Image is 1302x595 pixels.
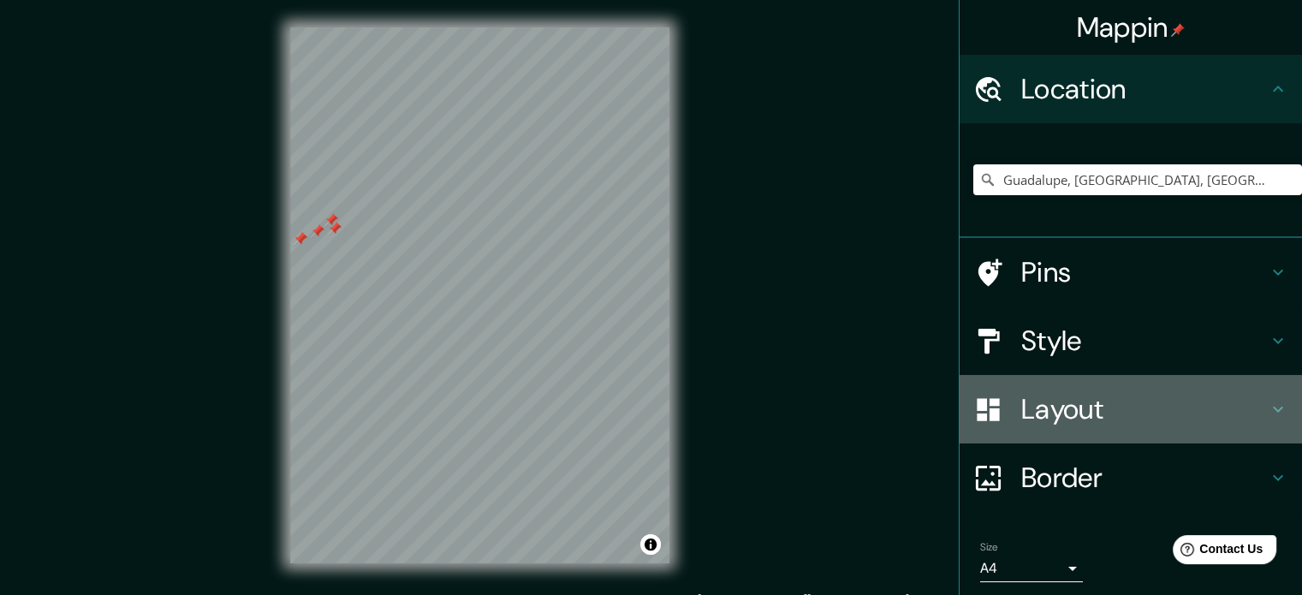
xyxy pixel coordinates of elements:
h4: Pins [1021,255,1268,289]
div: Pins [960,238,1302,306]
div: Style [960,306,1302,375]
h4: Mappin [1077,10,1186,45]
img: pin-icon.png [1171,23,1185,37]
div: Location [960,55,1302,123]
button: Toggle attribution [640,534,661,555]
label: Size [980,540,998,555]
h4: Border [1021,461,1268,495]
div: Border [960,443,1302,512]
input: Pick your city or area [973,164,1302,195]
div: Layout [960,375,1302,443]
h4: Style [1021,324,1268,358]
canvas: Map [290,27,669,563]
h4: Location [1021,72,1268,106]
iframe: Help widget launcher [1150,528,1283,576]
div: A4 [980,555,1083,582]
h4: Layout [1021,392,1268,426]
